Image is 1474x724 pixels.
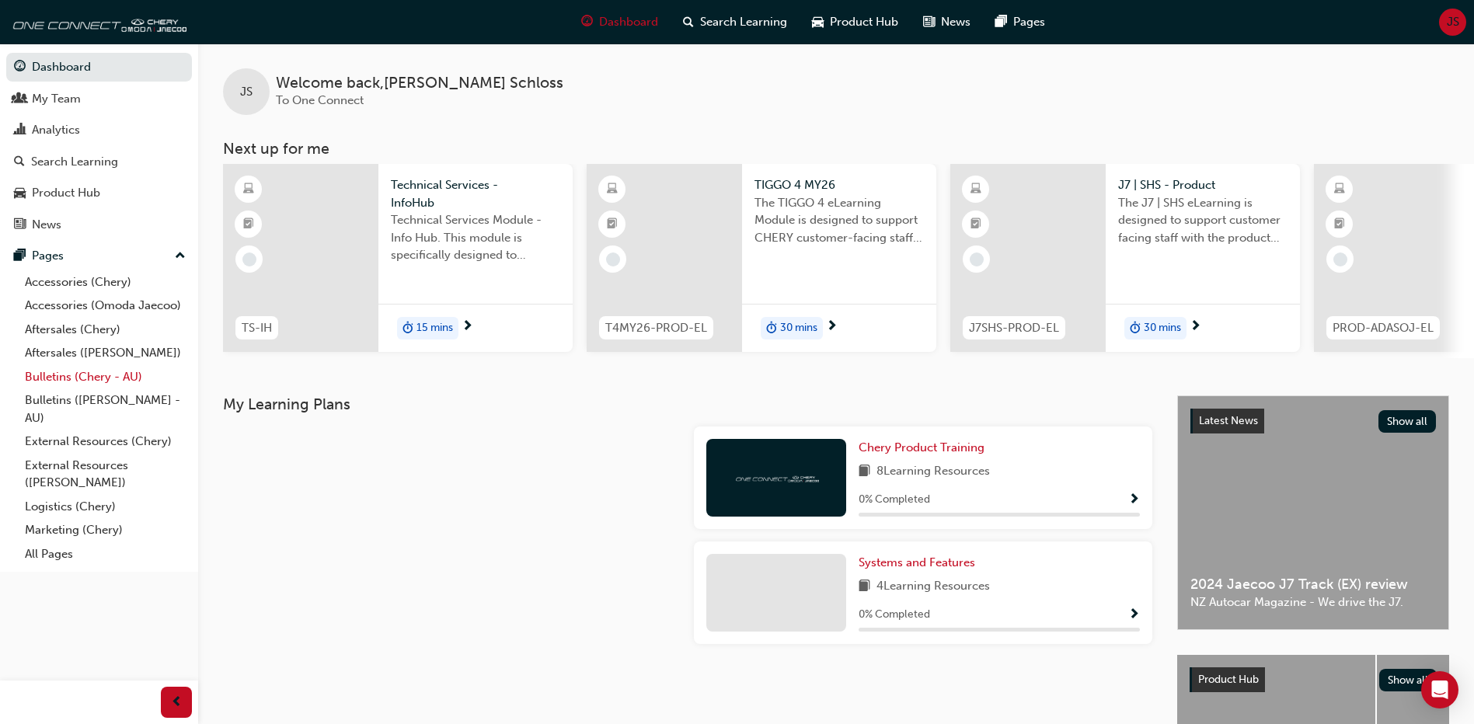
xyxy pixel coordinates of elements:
[276,75,563,92] span: Welcome back , [PERSON_NAME] Schloss
[606,252,620,266] span: learningRecordVerb_NONE-icon
[1130,318,1141,339] span: duration-icon
[32,216,61,234] div: News
[171,693,183,712] span: prev-icon
[876,462,990,482] span: 8 Learning Resources
[462,320,473,334] span: next-icon
[19,318,192,342] a: Aftersales (Chery)
[859,491,930,509] span: 0 % Completed
[175,246,186,266] span: up-icon
[1144,319,1181,337] span: 30 mins
[6,242,192,270] button: Pages
[19,294,192,318] a: Accessories (Omoda Jaecoo)
[700,13,787,31] span: Search Learning
[6,148,192,176] a: Search Learning
[599,13,658,31] span: Dashboard
[1190,593,1436,611] span: NZ Autocar Magazine - We drive the J7.
[31,153,118,171] div: Search Learning
[1128,605,1140,625] button: Show Progress
[6,116,192,144] a: Analytics
[19,341,192,365] a: Aftersales ([PERSON_NAME])
[1378,410,1437,433] button: Show all
[14,249,26,263] span: pages-icon
[1118,176,1288,194] span: J7 | SHS - Product
[812,12,824,32] span: car-icon
[242,319,272,337] span: TS-IH
[391,176,560,211] span: Technical Services - InfoHub
[587,164,936,352] a: T4MY26-PROD-ELTIGGO 4 MY26The TIGGO 4 eLearning Module is designed to support CHERY customer-faci...
[14,218,26,232] span: news-icon
[970,252,984,266] span: learningRecordVerb_NONE-icon
[391,211,560,264] span: Technical Services Module - Info Hub. This module is specifically designed to address the require...
[754,176,924,194] span: TIGGO 4 MY26
[1334,214,1345,235] span: booktick-icon
[6,50,192,242] button: DashboardMy TeamAnalyticsSearch LearningProduct HubNews
[607,179,618,200] span: learningResourceType_ELEARNING-icon
[911,6,983,38] a: news-iconNews
[1128,490,1140,510] button: Show Progress
[1013,13,1045,31] span: Pages
[6,53,192,82] a: Dashboard
[19,454,192,495] a: External Resources ([PERSON_NAME])
[14,61,26,75] span: guage-icon
[859,555,975,569] span: Systems and Features
[32,90,81,108] div: My Team
[1333,252,1347,266] span: learningRecordVerb_NONE-icon
[32,184,100,202] div: Product Hub
[983,6,1058,38] a: pages-iconPages
[1447,13,1459,31] span: JS
[859,606,930,624] span: 0 % Completed
[32,247,64,265] div: Pages
[240,83,253,101] span: JS
[1177,395,1449,630] a: Latest NewsShow all2024 Jaecoo J7 Track (EX) reviewNZ Autocar Magazine - We drive the J7.
[1118,194,1288,247] span: The J7 | SHS eLearning is designed to support customer facing staff with the product and sales in...
[671,6,800,38] a: search-iconSearch Learning
[8,6,186,37] img: oneconnect
[766,318,777,339] span: duration-icon
[683,12,694,32] span: search-icon
[14,155,25,169] span: search-icon
[19,542,192,566] a: All Pages
[1199,414,1258,427] span: Latest News
[276,93,364,107] span: To One Connect
[6,179,192,207] a: Product Hub
[19,495,192,519] a: Logistics (Chery)
[754,194,924,247] span: The TIGGO 4 eLearning Module is designed to support CHERY customer-facing staff with the product ...
[830,13,898,31] span: Product Hub
[780,319,817,337] span: 30 mins
[607,214,618,235] span: booktick-icon
[198,140,1474,158] h3: Next up for me
[970,214,981,235] span: booktick-icon
[243,214,254,235] span: booktick-icon
[859,440,984,454] span: Chery Product Training
[970,179,981,200] span: learningResourceType_ELEARNING-icon
[1128,493,1140,507] span: Show Progress
[1198,673,1259,686] span: Product Hub
[859,554,981,572] a: Systems and Features
[1190,320,1201,334] span: next-icon
[19,270,192,294] a: Accessories (Chery)
[1190,667,1437,692] a: Product HubShow all
[1334,179,1345,200] span: learningResourceType_ELEARNING-icon
[14,124,26,137] span: chart-icon
[826,320,838,334] span: next-icon
[859,577,870,597] span: book-icon
[243,179,254,200] span: learningResourceType_ELEARNING-icon
[242,252,256,266] span: learningRecordVerb_NONE-icon
[1439,9,1466,36] button: JS
[605,319,707,337] span: T4MY26-PROD-EL
[569,6,671,38] a: guage-iconDashboard
[1128,608,1140,622] span: Show Progress
[14,186,26,200] span: car-icon
[950,164,1300,352] a: J7SHS-PROD-ELJ7 | SHS - ProductThe J7 | SHS eLearning is designed to support customer facing staf...
[800,6,911,38] a: car-iconProduct Hub
[6,85,192,113] a: My Team
[416,319,453,337] span: 15 mins
[19,518,192,542] a: Marketing (Chery)
[859,439,991,457] a: Chery Product Training
[402,318,413,339] span: duration-icon
[1190,576,1436,593] span: 2024 Jaecoo J7 Track (EX) review
[941,13,970,31] span: News
[1333,319,1434,337] span: PROD-ADASOJ-EL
